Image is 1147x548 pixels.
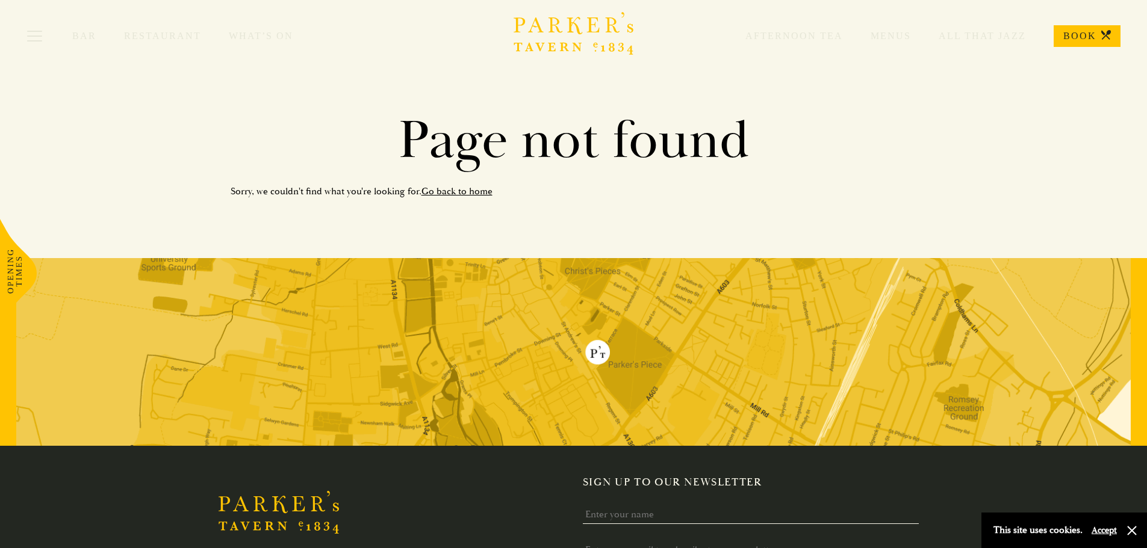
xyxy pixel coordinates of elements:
input: Enter your name [583,505,919,524]
button: Accept [1092,525,1117,536]
p: Sorry, we couldn't find what you're looking for. [231,183,917,200]
h2: Sign up to our newsletter [583,476,929,489]
img: map [16,258,1131,446]
button: Close and accept [1126,525,1138,537]
h1: Page not found [231,108,917,173]
p: This site uses cookies. [993,522,1083,539]
a: Go back to home [421,185,493,197]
